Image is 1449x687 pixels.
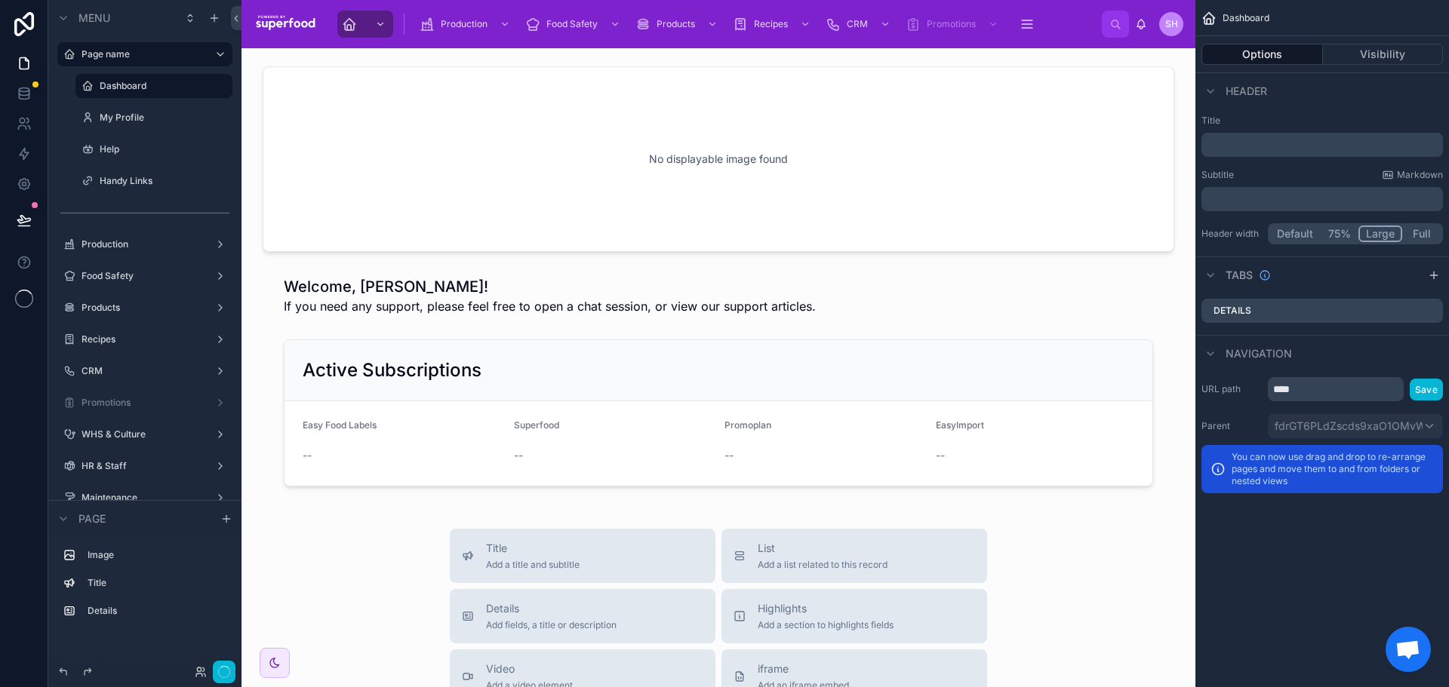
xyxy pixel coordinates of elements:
[1201,133,1443,157] div: scrollable content
[48,536,241,638] div: scrollable content
[1201,115,1443,127] label: Title
[1410,379,1443,400] button: Save
[821,11,898,38] a: CRM
[100,80,223,92] label: Dashboard
[1397,169,1443,181] span: Markdown
[486,661,573,676] span: Video
[1201,228,1262,240] label: Header width
[88,605,226,617] label: Details
[1223,12,1269,24] span: Dashboard
[78,11,110,26] span: Menu
[82,238,208,250] label: Production
[1232,451,1434,487] p: You can now use drag and drop to re-arrange pages and move them to and from folders or nested views
[415,11,518,38] a: Production
[546,18,598,30] span: Food Safety
[1201,44,1323,65] button: Options
[1201,420,1262,432] label: Parent
[82,460,208,472] label: HR & Staff
[758,619,894,631] span: Add a section to highlights fields
[1358,225,1402,242] button: Large
[1226,268,1253,283] span: Tabs
[1402,225,1441,242] button: Full
[78,511,106,526] span: Page
[100,175,229,187] label: Handy Links
[1226,84,1267,99] span: Header
[657,18,695,30] span: Products
[82,270,208,282] label: Food Safety
[1214,305,1251,317] label: Details
[758,601,894,616] span: Highlights
[901,11,1006,38] a: Promotions
[82,492,208,504] label: Maintenance
[82,302,208,314] label: Products
[721,589,987,643] button: HighlightsAdd a section to highlights fields
[88,577,226,589] label: Title
[100,143,229,155] label: Help
[486,541,580,556] span: Title
[450,529,715,583] button: TitleAdd a title and subtitle
[441,18,488,30] span: Production
[927,18,976,30] span: Promotions
[254,12,318,36] img: App logo
[521,11,628,38] a: Food Safety
[631,11,725,38] a: Products
[82,333,208,345] label: Recipes
[1201,169,1234,181] label: Subtitle
[754,18,788,30] span: Recipes
[82,397,208,409] label: Promotions
[88,549,226,561] label: Image
[1275,419,1423,434] span: fdrGT6PLdZscds9xaO1OMvWp
[100,112,229,124] label: My Profile
[82,365,208,377] label: CRM
[1165,18,1178,30] span: SH
[1226,346,1292,361] span: Navigation
[847,18,868,30] span: CRM
[728,11,818,38] a: Recipes
[1382,169,1443,181] a: Markdown
[82,428,208,440] label: WHS & Culture
[1320,225,1358,242] button: 75%
[330,8,1102,41] div: scrollable content
[1270,225,1320,242] button: Default
[486,619,617,631] span: Add fields, a title or description
[758,541,888,556] span: List
[486,559,580,571] span: Add a title and subtitle
[758,559,888,571] span: Add a list related to this record
[450,589,715,643] button: DetailsAdd fields, a title or description
[721,529,987,583] button: ListAdd a list related to this record
[758,661,849,676] span: iframe
[1201,383,1262,395] label: URL path
[1386,627,1431,672] div: Open chat
[1268,413,1443,439] button: fdrGT6PLdZscds9xaO1OMvWp
[1201,187,1443,211] div: scrollable content
[82,48,202,60] label: Page name
[1323,44,1444,65] button: Visibility
[486,601,617,616] span: Details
